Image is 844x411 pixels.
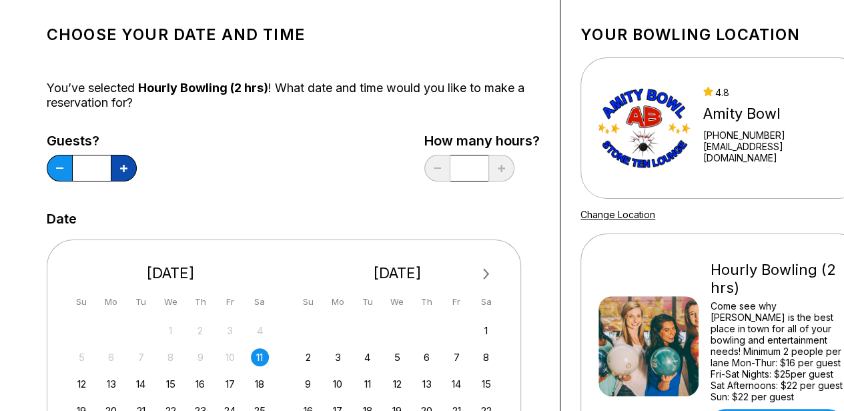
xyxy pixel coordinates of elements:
[132,348,150,366] div: Not available Tuesday, October 7th, 2025
[418,375,436,393] div: Choose Thursday, November 13th, 2025
[251,375,269,393] div: Choose Saturday, October 18th, 2025
[161,293,179,311] div: We
[299,348,317,366] div: Choose Sunday, November 2nd, 2025
[476,264,497,285] button: Next Month
[388,293,406,311] div: We
[221,293,239,311] div: Fr
[47,25,540,44] h1: Choose your Date and time
[102,348,120,366] div: Not available Monday, October 6th, 2025
[191,322,209,340] div: Not available Thursday, October 2nd, 2025
[161,322,179,340] div: Not available Wednesday, October 1st, 2025
[191,375,209,393] div: Choose Thursday, October 16th, 2025
[448,348,466,366] div: Choose Friday, November 7th, 2025
[47,133,137,148] label: Guests?
[132,375,150,393] div: Choose Tuesday, October 14th, 2025
[598,78,691,178] img: Amity Bowl
[424,133,540,148] label: How many hours?
[221,322,239,340] div: Not available Friday, October 3rd, 2025
[418,293,436,311] div: Th
[221,375,239,393] div: Choose Friday, October 17th, 2025
[477,293,495,311] div: Sa
[448,293,466,311] div: Fr
[329,348,347,366] div: Choose Monday, November 3rd, 2025
[329,293,347,311] div: Mo
[191,348,209,366] div: Not available Thursday, October 9th, 2025
[47,212,77,226] label: Date
[418,348,436,366] div: Choose Thursday, November 6th, 2025
[358,375,376,393] div: Choose Tuesday, November 11th, 2025
[73,348,91,366] div: Not available Sunday, October 5th, 2025
[358,293,376,311] div: Tu
[294,264,501,282] div: [DATE]
[477,348,495,366] div: Choose Saturday, November 8th, 2025
[388,348,406,366] div: Choose Wednesday, November 5th, 2025
[358,348,376,366] div: Choose Tuesday, November 4th, 2025
[580,209,655,220] a: Change Location
[102,375,120,393] div: Choose Monday, October 13th, 2025
[388,375,406,393] div: Choose Wednesday, November 12th, 2025
[221,348,239,366] div: Not available Friday, October 10th, 2025
[477,375,495,393] div: Choose Saturday, November 15th, 2025
[132,293,150,311] div: Tu
[73,293,91,311] div: Su
[73,375,91,393] div: Choose Sunday, October 12th, 2025
[161,375,179,393] div: Choose Wednesday, October 15th, 2025
[299,293,317,311] div: Su
[47,81,540,110] div: You’ve selected ! What date and time would you like to make a reservation for?
[138,81,268,95] span: Hourly Bowling (2 hrs)
[448,375,466,393] div: Choose Friday, November 14th, 2025
[67,264,274,282] div: [DATE]
[329,375,347,393] div: Choose Monday, November 10th, 2025
[299,375,317,393] div: Choose Sunday, November 9th, 2025
[161,348,179,366] div: Not available Wednesday, October 8th, 2025
[477,322,495,340] div: Choose Saturday, November 1st, 2025
[598,296,699,396] img: Hourly Bowling (2 hrs)
[251,322,269,340] div: Not available Saturday, October 4th, 2025
[102,293,120,311] div: Mo
[191,293,209,311] div: Th
[251,293,269,311] div: Sa
[251,348,269,366] div: Choose Saturday, October 11th, 2025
